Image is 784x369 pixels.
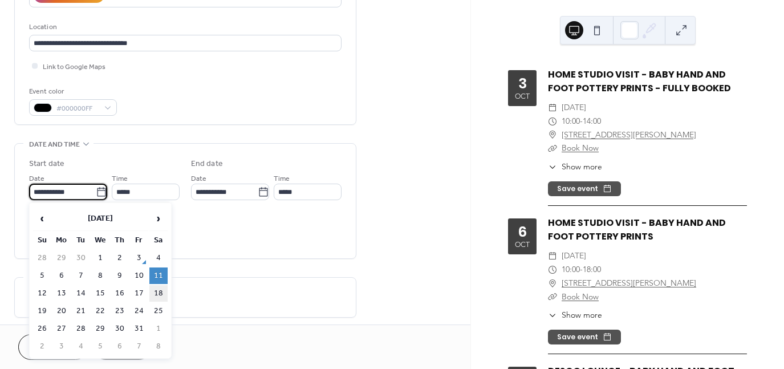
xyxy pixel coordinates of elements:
[52,232,71,249] th: Mo
[548,68,731,95] a: HOME STUDIO VISIT - BABY HAND AND FOOT POTTERY PRINTS - FULLY BOOKED
[91,267,109,284] td: 8
[548,101,557,115] div: ​
[580,263,583,277] span: -
[562,101,586,115] span: [DATE]
[191,173,206,185] span: Date
[56,103,99,115] span: #000000FF
[580,115,583,128] span: -
[33,321,51,337] td: 26
[149,267,168,284] td: 11
[72,267,90,284] td: 7
[191,158,223,170] div: End date
[548,309,602,321] button: ​Show more
[111,285,129,302] td: 16
[72,338,90,355] td: 4
[149,250,168,266] td: 4
[130,303,148,319] td: 24
[33,250,51,266] td: 28
[91,338,109,355] td: 5
[52,285,71,302] td: 13
[130,285,148,302] td: 17
[29,86,115,98] div: Event color
[52,321,71,337] td: 27
[91,250,109,266] td: 1
[130,250,148,266] td: 3
[29,158,64,170] div: Start date
[91,285,109,302] td: 15
[18,334,88,360] button: Cancel
[548,330,621,344] button: Save event
[72,303,90,319] td: 21
[29,21,339,33] div: Location
[548,141,557,155] div: ​
[43,61,105,73] span: Link to Google Maps
[52,206,148,231] th: [DATE]
[548,128,557,142] div: ​
[548,309,557,321] div: ​
[515,241,530,249] div: Oct
[72,232,90,249] th: Tu
[29,139,80,151] span: Date and time
[518,76,527,91] div: 3
[111,250,129,266] td: 2
[112,173,128,185] span: Time
[52,338,71,355] td: 3
[149,303,168,319] td: 25
[111,321,129,337] td: 30
[52,303,71,319] td: 20
[91,303,109,319] td: 22
[91,232,109,249] th: We
[548,290,557,304] div: ​
[548,249,557,263] div: ​
[29,173,44,185] span: Date
[562,309,602,321] span: Show more
[562,291,599,302] a: Book Now
[274,173,290,185] span: Time
[548,277,557,290] div: ​
[548,161,602,173] button: ​Show more
[33,232,51,249] th: Su
[111,232,129,249] th: Th
[91,321,109,337] td: 29
[562,161,602,173] span: Show more
[515,93,530,100] div: Oct
[111,303,129,319] td: 23
[548,181,621,196] button: Save event
[548,216,726,243] a: HOME STUDIO VISIT - BABY HAND AND FOOT POTTERY PRINTS
[33,338,51,355] td: 2
[33,303,51,319] td: 19
[130,338,148,355] td: 7
[72,250,90,266] td: 30
[33,267,51,284] td: 5
[72,285,90,302] td: 14
[548,115,557,128] div: ​
[149,321,168,337] td: 1
[130,321,148,337] td: 31
[52,250,71,266] td: 29
[518,225,527,239] div: 6
[33,285,51,302] td: 12
[111,267,129,284] td: 9
[562,128,696,142] a: [STREET_ADDRESS][PERSON_NAME]
[562,277,696,290] a: [STREET_ADDRESS][PERSON_NAME]
[562,249,586,263] span: [DATE]
[72,321,90,337] td: 28
[583,263,601,277] span: 18:00
[130,232,148,249] th: Fr
[52,267,71,284] td: 6
[583,115,601,128] span: 14:00
[149,338,168,355] td: 8
[149,232,168,249] th: Sa
[548,161,557,173] div: ​
[34,207,51,230] span: ‹
[111,338,129,355] td: 6
[130,267,148,284] td: 10
[562,263,580,277] span: 10:00
[150,207,167,230] span: ›
[149,285,168,302] td: 18
[562,115,580,128] span: 10:00
[562,143,599,153] a: Book Now
[548,263,557,277] div: ​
